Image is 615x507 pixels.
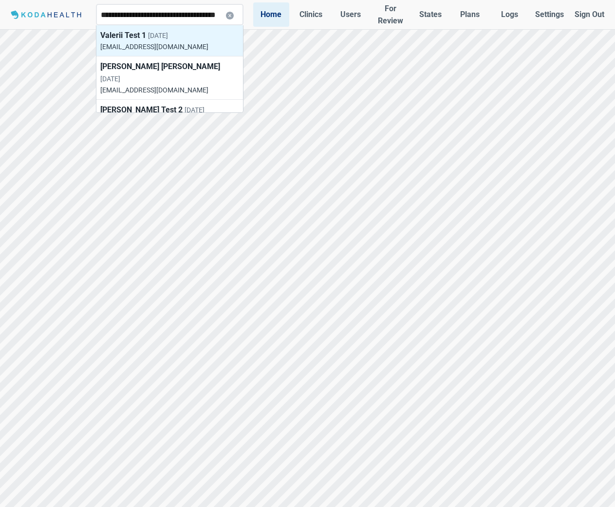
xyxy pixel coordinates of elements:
[148,32,168,39] span: [DATE]
[100,104,208,116] h3: [PERSON_NAME] Test 2
[100,29,208,41] h3: Valerii Test 1
[100,75,120,83] span: [DATE]
[185,106,205,114] span: [DATE]
[226,12,234,19] span: close-circle
[100,60,239,85] h3: [PERSON_NAME] [PERSON_NAME]
[100,41,208,52] h3: [EMAIL_ADDRESS][DOMAIN_NAME]
[100,85,239,95] h3: [EMAIL_ADDRESS][DOMAIN_NAME]
[224,10,236,21] button: close-circle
